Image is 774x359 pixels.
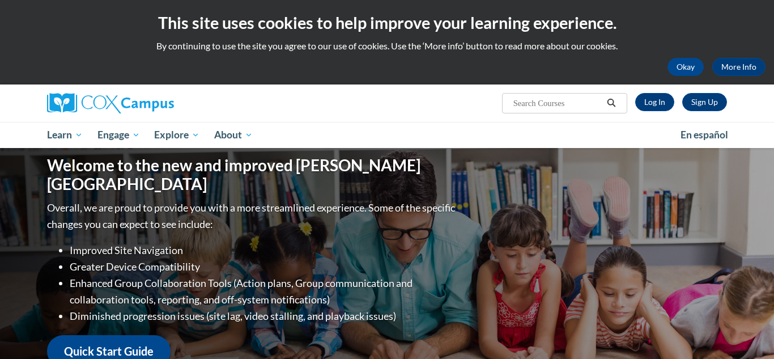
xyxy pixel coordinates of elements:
a: Cox Campus [47,93,262,113]
li: Enhanced Group Collaboration Tools (Action plans, Group communication and collaboration tools, re... [70,275,458,308]
p: Overall, we are proud to provide you with a more streamlined experience. Some of the specific cha... [47,200,458,233]
h2: This site uses cookies to help improve your learning experience. [8,11,766,34]
span: Engage [97,128,140,142]
h1: Welcome to the new and improved [PERSON_NAME][GEOGRAPHIC_DATA] [47,156,458,194]
li: Greater Device Compatibility [70,259,458,275]
span: Learn [47,128,83,142]
img: Cox Campus [47,93,174,113]
span: Explore [154,128,199,142]
a: Engage [90,122,147,148]
button: Search [603,96,620,110]
li: Improved Site Navigation [70,242,458,259]
button: Okay [667,58,704,76]
a: More Info [712,58,766,76]
li: Diminished progression issues (site lag, video stalling, and playback issues) [70,308,458,324]
a: Log In [635,93,674,111]
a: Register [682,93,727,111]
p: By continuing to use the site you agree to our use of cookies. Use the ‘More info’ button to read... [8,40,766,52]
a: Learn [40,122,90,148]
div: Main menu [30,122,744,148]
a: About [207,122,260,148]
span: About [214,128,253,142]
input: Search Courses [512,96,603,110]
span: En español [681,129,728,141]
iframe: Button to launch messaging window [729,314,765,350]
a: En español [673,123,735,147]
a: Explore [147,122,207,148]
